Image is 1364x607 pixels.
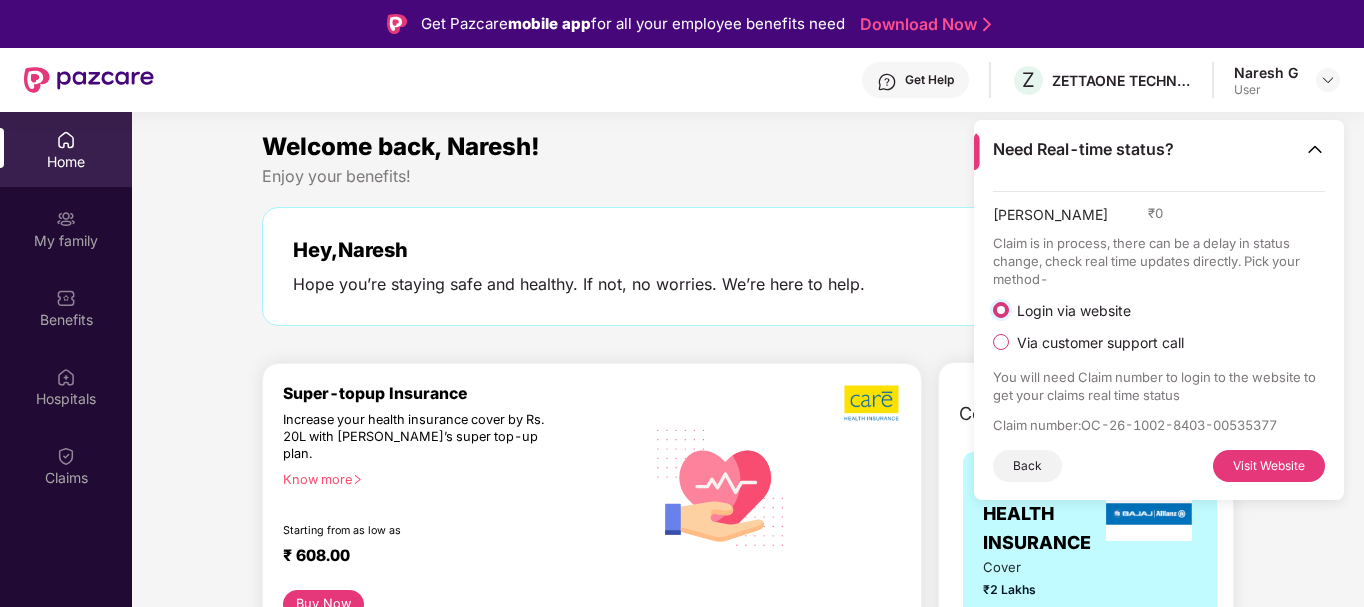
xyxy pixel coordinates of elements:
img: svg+xml;base64,PHN2ZyBpZD0iSG9tZSIgeG1sbnM9Imh0dHA6Ly93d3cudzMub3JnLzIwMDAvc3ZnIiB3aWR0aD0iMjAiIG... [56,130,76,150]
div: ZETTAONE TECHNOLOGIES INDIA PRIVATE LIMITED [1052,71,1192,90]
span: Via customer support call [1009,334,1192,352]
button: Back [993,450,1062,482]
span: [PERSON_NAME] [993,204,1108,234]
img: svg+xml;base64,PHN2ZyBpZD0iRHJvcGRvd24tMzJ4MzIiIHhtbG5zPSJodHRwOi8vd3d3LnczLm9yZy8yMDAwL3N2ZyIgd2... [1320,72,1336,88]
div: Get Help [905,72,954,88]
a: Download Now [860,14,985,35]
img: Toggle Icon [1305,139,1325,159]
span: Z [1022,68,1035,92]
div: Starting from as low as [283,524,559,538]
div: Enjoy your benefits! [262,166,1234,187]
img: b5dec4f62d2307b9de63beb79f102df3.png [844,384,901,422]
img: svg+xml;base64,PHN2ZyBpZD0iSG9zcGl0YWxzIiB4bWxucz0iaHR0cDovL3d3dy53My5vcmcvMjAwMC9zdmciIHdpZHRoPS... [56,367,76,387]
div: ₹ 608.00 [283,546,624,570]
span: ₹2 Lakhs [983,580,1077,599]
img: New Pazcare Logo [24,67,154,93]
img: Logo [387,14,407,34]
div: Super-topup Insurance [283,384,644,403]
div: Get Pazcare for all your employee benefits need [421,12,845,36]
img: svg+xml;base64,PHN2ZyBpZD0iSGVscC0zMngzMiIgeG1sbnM9Imh0dHA6Ly93d3cudzMub3JnLzIwMDAvc3ZnIiB3aWR0aD... [877,72,897,92]
p: Claim number : OC-26-1002-8403-00535377 [993,416,1326,434]
div: Increase your health insurance cover by Rs. 20L with [PERSON_NAME]’s super top-up plan. [283,412,557,463]
span: Cover [983,557,1077,578]
button: Visit Website [1213,450,1325,482]
span: GROUP HEALTH INSURANCE [983,472,1101,557]
p: Claim is in process, there can be a delay in status change, check real time updates directly. Pic... [993,234,1326,288]
div: Naresh G [1234,63,1298,82]
div: User [1234,82,1298,98]
span: Login via website [1009,302,1139,320]
div: Hope you’re staying safe and healthy. If not, no worries. We’re here to help. [293,274,865,295]
span: Welcome back, Naresh! [262,132,540,161]
img: Stroke [983,14,991,35]
span: Company benefits [959,400,1117,428]
strong: mobile app [508,14,591,33]
img: svg+xml;base64,PHN2ZyBpZD0iQmVuZWZpdHMiIHhtbG5zPSJodHRwOi8vd3d3LnczLm9yZy8yMDAwL3N2ZyIgd2lkdGg9Ij... [56,288,76,308]
div: Know more [283,472,632,486]
img: svg+xml;base64,PHN2ZyBpZD0iQ2xhaW0iIHhtbG5zPSJodHRwOi8vd3d3LnczLm9yZy8yMDAwL3N2ZyIgd2lkdGg9IjIwIi... [56,446,76,466]
div: Hey, Naresh [293,238,865,262]
span: right [352,474,363,485]
span: Need Real-time status? [993,139,1174,160]
p: You will need Claim number to login to the website to get your claims real time status [993,368,1326,404]
span: ₹ 0 [1148,204,1163,222]
img: insurerLogo [1106,487,1192,541]
img: svg+xml;base64,PHN2ZyB4bWxucz0iaHR0cDovL3d3dy53My5vcmcvMjAwMC9zdmciIHhtbG5zOnhsaW5rPSJodHRwOi8vd3... [644,408,799,565]
img: svg+xml;base64,PHN2ZyB3aWR0aD0iMjAiIGhlaWdodD0iMjAiIHZpZXdCb3g9IjAgMCAyMCAyMCIgZmlsbD0ibm9uZSIgeG... [56,209,76,229]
